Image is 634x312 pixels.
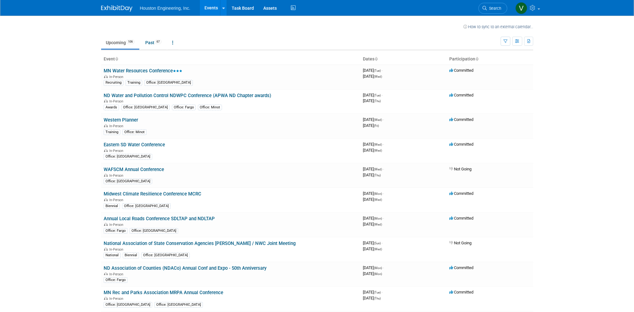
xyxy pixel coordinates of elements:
span: In-Person [109,149,125,153]
span: (Wed) [374,75,382,78]
span: In-Person [109,297,125,301]
span: Committed [449,216,473,221]
span: (Wed) [374,198,382,201]
img: In-Person Event [104,272,108,275]
span: (Tue) [374,291,381,294]
span: In-Person [109,247,125,252]
span: - [382,290,383,294]
span: (Mon) [374,192,382,195]
div: Office: [GEOGRAPHIC_DATA] [104,179,152,184]
img: In-Person Event [104,149,108,152]
span: Not Going [449,241,472,245]
a: Search [478,3,507,14]
div: Office: [GEOGRAPHIC_DATA] [104,154,152,159]
span: - [383,117,384,122]
div: Office: [GEOGRAPHIC_DATA] [121,105,170,110]
span: (Mon) [374,266,382,270]
span: [DATE] [363,93,383,97]
img: In-Person Event [104,223,108,226]
span: (Sun) [374,242,381,245]
div: Training [126,80,142,86]
span: [DATE] [363,222,382,226]
div: Biennial [104,203,120,209]
div: Biennial [123,252,139,258]
div: Office: [GEOGRAPHIC_DATA] [130,228,178,234]
span: 67 [155,39,162,44]
th: Event [101,54,360,65]
span: - [382,241,383,245]
span: Search [487,6,501,11]
span: In-Person [109,99,125,103]
a: ND Association of Counties (NDACo) Annual Conf and Expo - 50th Anniversary [104,265,266,271]
a: Western Planner [104,117,138,123]
div: Office: [GEOGRAPHIC_DATA] [141,252,190,258]
div: Office: [GEOGRAPHIC_DATA] [154,302,203,308]
span: [DATE] [363,296,381,300]
span: (Wed) [374,168,382,171]
span: [DATE] [363,216,384,221]
span: (Wed) [374,143,382,146]
span: [DATE] [363,247,382,251]
span: [DATE] [363,142,384,147]
span: [DATE] [363,173,381,177]
img: In-Person Event [104,99,108,102]
a: How to sync to an external calendar... [463,24,533,29]
span: [DATE] [363,191,384,196]
div: Recruiting [104,80,123,86]
span: 106 [126,39,135,44]
span: In-Person [109,174,125,178]
img: In-Person Event [104,247,108,251]
a: MN Water Resources Conference [104,68,182,74]
span: [DATE] [363,148,382,153]
a: Eastern SD Water Conference [104,142,165,148]
img: In-Person Event [104,124,108,127]
span: (Thu) [374,99,381,103]
span: (Wed) [374,118,382,122]
span: In-Person [109,198,125,202]
th: Dates [360,54,447,65]
img: In-Person Event [104,198,108,201]
a: ND Water and Pollution Control NDWPC Conference (APWA ND Chapter awards) [104,93,271,98]
span: Committed [449,191,473,196]
span: (Mon) [374,217,382,220]
div: National [104,252,121,258]
a: WAFSCM Annual Conference [104,167,164,172]
div: Training [104,129,120,135]
div: Office: [GEOGRAPHIC_DATA] [122,203,171,209]
a: Sort by Start Date [374,56,378,61]
span: [DATE] [363,241,383,245]
span: (Thu) [374,174,381,177]
span: Committed [449,117,473,122]
a: Sort by Participation Type [475,56,478,61]
span: [DATE] [363,271,382,276]
img: Vanessa Hove [515,2,527,14]
span: In-Person [109,272,125,276]
span: (Mon) [374,272,382,276]
span: - [383,167,384,171]
span: In-Person [109,223,125,227]
img: In-Person Event [104,297,108,300]
span: In-Person [109,124,125,128]
span: (Wed) [374,223,382,226]
span: [DATE] [363,68,383,73]
span: Houston Engineering, Inc. [140,6,190,11]
span: [DATE] [363,197,382,202]
img: In-Person Event [104,75,108,78]
img: ExhibitDay [101,5,132,12]
img: In-Person Event [104,174,108,177]
span: [DATE] [363,290,383,294]
span: (Wed) [374,247,382,251]
span: (Thu) [374,297,381,300]
span: - [382,93,383,97]
span: [DATE] [363,117,384,122]
span: Not Going [449,167,472,171]
th: Participation [447,54,533,65]
span: [DATE] [363,74,382,79]
span: - [382,68,383,73]
a: Annual Local Roads Conference SDLTAP and NDLTAP [104,216,215,221]
div: Office: Fargo [104,228,127,234]
span: (Tue) [374,94,381,97]
span: - [383,142,384,147]
span: (Wed) [374,149,382,152]
span: (Tue) [374,69,381,72]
